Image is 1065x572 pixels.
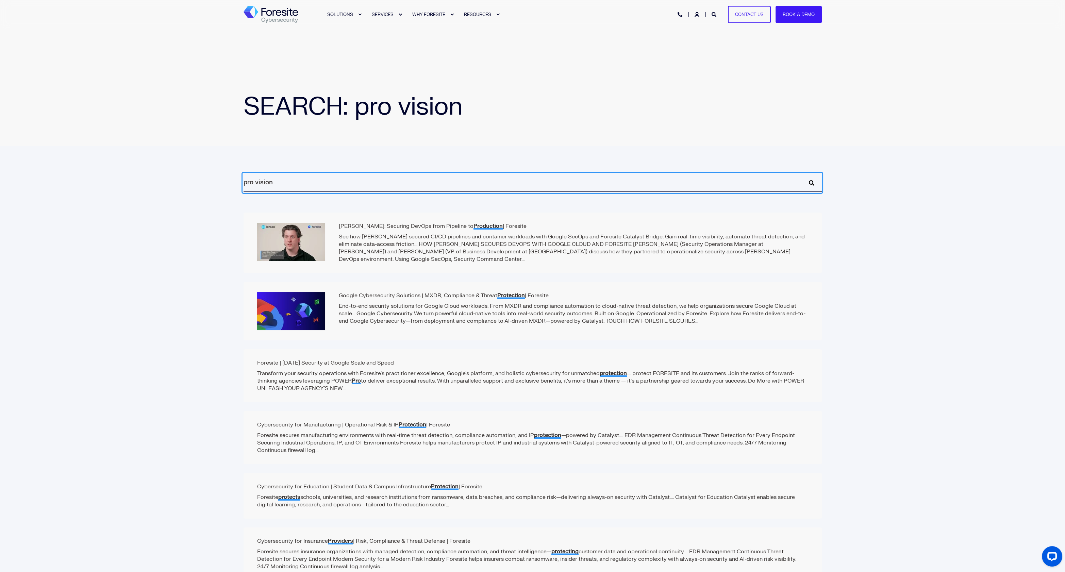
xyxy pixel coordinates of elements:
[257,548,808,570] p: Foresite secures insurance organizations with managed detection, compliance automation, and threa...
[352,377,361,384] span: Pro
[464,12,491,17] span: RESOURCES
[278,494,300,501] span: protects
[257,538,808,544] h2: Cybersecurity for Insurance | Risk, Compliance & Threat Defense | Foresite
[431,483,459,490] span: Protection
[244,213,822,273] a: [PERSON_NAME]: Securing DevOps from Pipeline toProduction| Foresite See how [PERSON_NAME] secured...
[257,432,808,454] p: Foresite secures manufacturing environments with real-time threat detection, compliance automatio...
[600,370,627,377] span: protection
[328,538,353,544] span: Providers
[244,6,298,23] img: Foresite logo, a hexagon shape of blues with a directional arrow to the right hand side, and the ...
[257,302,808,325] p: End-to-end security solutions for Google Cloud workloads. From MXDR and compliance automation to ...
[551,548,579,555] span: protecting
[450,13,454,17] div: Expand WHY FORESITE
[257,493,808,508] p: Foresite schools, universities, and research institutions from ransomware, data breaches, and com...
[399,421,426,428] span: Protection
[712,11,718,17] a: Open Search
[244,173,822,192] input: Search
[257,223,808,230] h2: [PERSON_NAME]: Securing DevOps from Pipeline to | Foresite
[244,91,462,122] span: SEARCH: pro vision
[257,233,808,263] p: See how [PERSON_NAME] secured CI/CD pipelines and container workloads with Google SecOps and Fore...
[497,292,525,299] span: Protection
[257,359,808,366] h2: Foresite | [DATE] Security at Google Scale and Speed
[358,13,362,17] div: Expand SOLUTIONS
[776,6,822,23] a: Book a Demo
[327,12,353,17] span: SOLUTIONS
[257,421,808,428] h2: Cybersecurity for Manufacturing | Operational Risk & IP | Foresite
[257,370,808,392] p: Transform your security operations with Foresite's practitioner excellence, Google's platform, an...
[534,432,561,439] span: protection
[257,483,808,490] h2: Cybersecurity for Education | Student Data & Campus Infrastructure | Foresite
[728,6,771,23] a: Contact Us
[1036,543,1065,572] iframe: LiveChat chat widget
[244,349,822,402] a: Foresite | [DATE] Security at Google Scale and Speed Transform your security operations with Fore...
[244,411,822,464] a: Cybersecurity for Manufacturing | Operational Risk & IPProtection| Foresite Foresite secures manu...
[695,11,701,17] a: Login
[244,6,298,23] a: Back to Home
[244,473,822,519] a: Cybersecurity for Education | Student Data & Campus InfrastructureProtection| Foresite Foresitepr...
[257,292,808,299] h2: Google Cybersecurity Solutions | MXDR, Compliance & Threat | Foresite
[398,13,402,17] div: Expand SERVICES
[808,179,816,187] button: Perform Search
[244,282,822,340] a: Google Cybersecurity Solutions | MXDR, Compliance & ThreatProtection| Foresite End-to-end securit...
[412,12,445,17] span: WHY FORESITE
[496,13,500,17] div: Expand RESOURCES
[473,223,503,230] span: Production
